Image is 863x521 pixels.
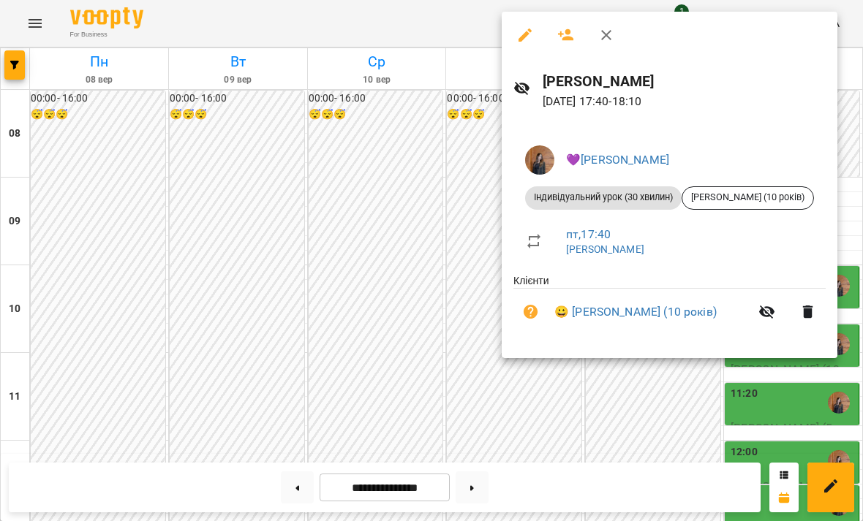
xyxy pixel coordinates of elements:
button: Візит ще не сплачено. Додати оплату? [513,294,549,330]
span: Індивідуальний урок (30 хвилин) [525,191,682,204]
ul: Клієнти [513,273,826,341]
div: [PERSON_NAME] (10 років) [682,186,814,210]
h6: [PERSON_NAME] [543,70,826,93]
p: [DATE] 17:40 - 18:10 [543,93,826,110]
a: 😀 [PERSON_NAME] (10 років) [554,303,717,321]
a: [PERSON_NAME] [566,243,644,255]
img: 40e98ae57a22f8772c2bdbf2d9b59001.jpeg [525,145,554,175]
a: 💜[PERSON_NAME] [566,153,669,167]
span: [PERSON_NAME] (10 років) [682,191,813,204]
a: пт , 17:40 [566,227,611,241]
